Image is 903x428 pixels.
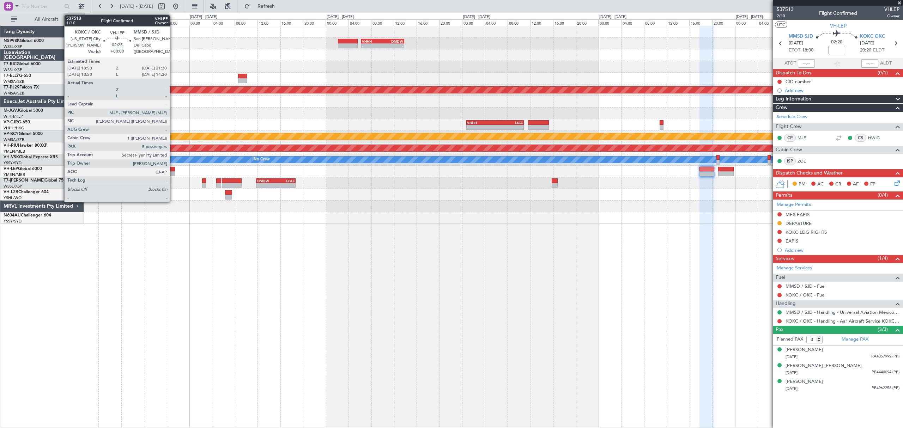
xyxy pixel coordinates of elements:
span: [DATE] [786,354,798,360]
div: 04:00 [758,19,780,26]
a: MMSD / SJD - Fuel [786,283,825,289]
div: 08:00 [371,19,394,26]
div: 08:00 [508,19,530,26]
a: KOKC / OKC - Fuel [786,292,825,298]
div: [DATE] - [DATE] [463,14,490,20]
span: MMSD SJD [789,33,813,40]
span: [DATE] [789,40,803,47]
div: 12:00 [667,19,689,26]
span: Handling [776,300,796,308]
span: Fuel [776,274,785,282]
span: CR [835,181,841,188]
div: Add new [785,247,899,253]
div: - [495,125,523,129]
span: (0/1) [878,69,888,77]
a: T7-ELLYG-550 [4,74,31,78]
a: T7-RICGlobal 6000 [4,62,41,66]
div: 04:00 [212,19,235,26]
div: KOKC LDG RIGHTS [786,229,827,235]
span: KOKC OKC [860,33,885,40]
div: MEX EAPIS [786,212,810,218]
span: FP [870,181,875,188]
span: [DATE] - [DATE] [120,3,153,10]
span: T7-PJ29 [4,85,19,90]
a: WMSA/SZB [4,137,24,142]
a: WIHH/HLP [4,114,23,119]
div: - [276,183,295,188]
div: 08:00 [98,19,121,26]
a: VP-CJRG-650 [4,120,30,124]
span: ATOT [784,60,796,67]
a: M-JGVJGlobal 5000 [4,109,43,113]
div: [DATE] - [DATE] [327,14,354,20]
span: T7-ELLY [4,74,19,78]
div: 16:00 [144,19,166,26]
div: OMDW [257,179,276,183]
span: 20:20 [860,47,871,54]
div: - [362,44,383,48]
div: Add new [785,87,899,93]
a: Manage Services [777,265,812,272]
span: Services [776,255,794,263]
a: WMSA/SZB [4,79,24,84]
span: [DATE] [786,386,798,391]
div: 16:00 [280,19,303,26]
span: VHLEP [884,6,899,13]
span: 537513 [777,6,794,13]
div: 16:00 [553,19,576,26]
div: CID number [786,79,811,85]
div: LTAC [495,121,523,125]
label: Planned PAX [777,336,803,343]
div: 00:00 [189,19,212,26]
span: Dispatch To-Dos [776,69,811,77]
div: - [383,44,404,48]
div: 04:00 [349,19,371,26]
div: EGLF [276,179,295,183]
div: 12:00 [257,19,280,26]
div: 04:00 [485,19,507,26]
div: 00:00 [462,19,485,26]
input: --:-- [798,59,815,68]
div: [PERSON_NAME] [786,347,823,354]
a: VP-BCYGlobal 5000 [4,132,43,136]
div: - [467,125,495,129]
div: No Crew [254,154,270,165]
span: Pax [776,326,783,334]
span: VP-BCY [4,132,19,136]
span: VH-LEP [830,22,847,30]
a: YSHL/WOL [4,195,24,201]
a: VH-L2BChallenger 604 [4,190,49,194]
span: VH-LEP [4,167,18,171]
div: OMDW [383,39,404,43]
span: 2/10 [777,13,794,19]
a: WSSL/XSP [4,44,22,49]
div: 04:00 [621,19,644,26]
a: Manage Permits [777,201,811,208]
div: DEPARTURE [786,220,812,226]
span: PB4962258 (PP) [872,385,899,391]
span: VH-RIU [4,143,18,148]
div: CS [855,134,866,142]
input: Trip Number [22,1,62,12]
div: [DATE] - [DATE] [190,14,217,20]
span: VP-CJR [4,120,18,124]
a: YMEN/MEB [4,149,25,154]
span: PB4440694 (PP) [872,369,899,375]
a: Manage PAX [842,336,868,343]
div: [DATE] - [DATE] [599,14,626,20]
span: All Aircraft [18,17,74,22]
a: Schedule Crew [777,114,807,121]
a: WMSA/SZB [4,91,24,96]
span: Crew [776,104,788,112]
div: CP [784,134,796,142]
span: Dispatch Checks and Weather [776,169,843,177]
a: WSSL/XSP [4,184,22,189]
a: WSSL/XSP [4,67,22,73]
span: Refresh [251,4,281,9]
span: RA4357999 (PP) [871,354,899,360]
span: 02:20 [831,39,842,46]
a: N8998KGlobal 6000 [4,39,44,43]
div: 04:00 [75,19,98,26]
div: [DATE] - [DATE] [86,14,113,20]
div: ISP [784,157,796,165]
